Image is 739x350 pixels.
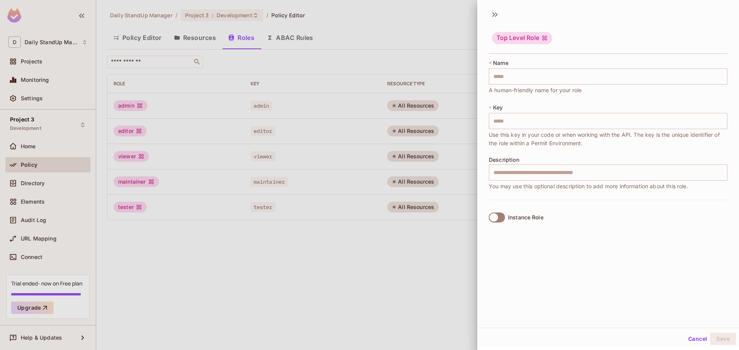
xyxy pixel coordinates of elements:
[493,60,508,66] span: Name
[489,86,582,95] span: A human-friendly name for your role
[710,333,736,345] button: Save
[685,333,710,345] button: Cancel
[489,131,727,148] span: Use this key in your code or when working with the API. The key is the unique identifier of the r...
[489,157,519,163] span: Description
[492,32,552,44] div: Top Level Role
[493,105,503,111] span: Key
[508,214,543,221] div: Instance Role
[489,182,688,191] span: You may use this optional description to add more information about this role.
